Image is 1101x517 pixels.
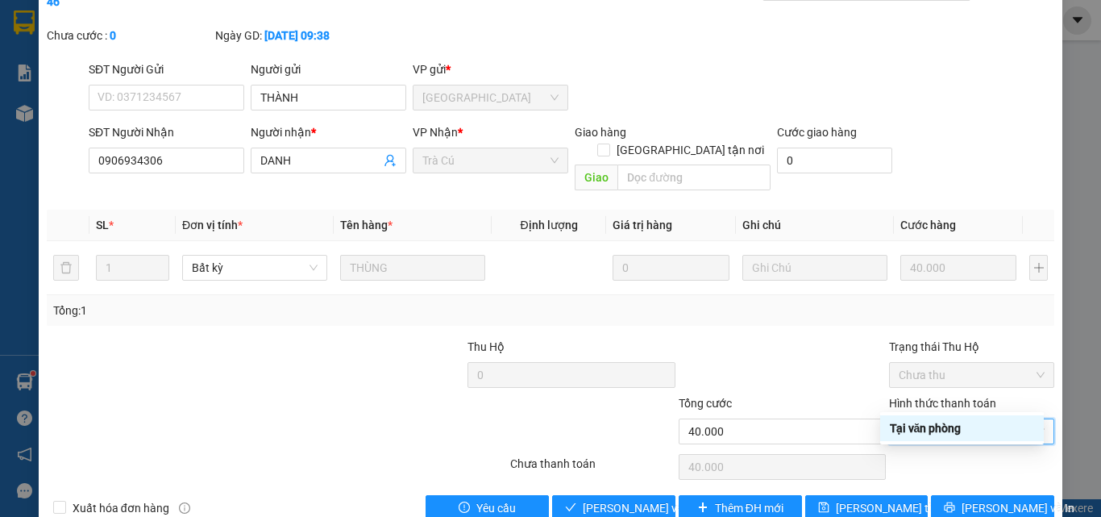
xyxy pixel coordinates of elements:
span: Tại văn phòng [899,419,1045,444]
input: 0 [613,255,729,281]
button: plus [1029,255,1048,281]
div: Trà Cú [14,14,93,33]
span: [PERSON_NAME] và Giao hàng [583,499,737,517]
div: VP gửi [413,60,568,78]
div: MINH [105,50,268,69]
span: [PERSON_NAME] thay đổi [836,499,965,517]
div: Chưa thanh toán [509,455,677,483]
input: VD: Bàn, Ghế [340,255,485,281]
span: exclamation-circle [459,502,470,515]
label: Cước giao hàng [777,126,857,139]
span: Tổng cước [679,397,732,410]
span: [PERSON_NAME] và In [962,499,1074,517]
div: Người nhận [251,123,406,141]
div: Người gửi [251,60,406,78]
span: SL [96,219,109,231]
span: Sài Gòn [422,85,559,110]
span: printer [944,502,955,515]
div: Chưa cước : [47,27,212,44]
span: plus [697,502,708,515]
div: [GEOGRAPHIC_DATA] [105,14,268,50]
span: Tên hàng [340,219,393,231]
div: Tổng: 1 [53,302,426,319]
span: Gửi: [14,15,39,32]
div: Ngày GD: [215,27,380,44]
span: CR : [12,103,37,120]
span: Yêu cầu [476,499,516,517]
span: VP Nhận [413,126,458,139]
span: Nhận: [105,14,143,31]
span: save [818,502,829,515]
span: Giá trị hàng [613,219,672,231]
input: Cước giao hàng [777,148,892,173]
span: Thêm ĐH mới [715,499,783,517]
div: 0932157605 [105,69,268,92]
div: SĐT Người Gửi [89,60,244,78]
input: Ghi Chú [742,255,887,281]
span: Trà Cú [422,148,559,173]
input: Dọc đường [617,165,771,190]
input: 0 [900,255,1016,281]
button: delete [53,255,79,281]
div: SĐT Người Nhận [89,123,244,141]
span: check [565,502,576,515]
th: Ghi chú [736,210,894,241]
span: Bất kỳ [192,256,318,280]
div: 30.000 [12,102,96,121]
span: user-add [384,154,397,167]
span: Định lượng [520,219,577,231]
span: Giao [575,165,617,190]
b: 0 [110,29,116,42]
span: info-circle [179,502,190,514]
span: Thu Hộ [467,340,505,353]
span: Đơn vị tính [182,219,243,231]
span: Giao hàng [575,126,626,139]
span: Cước hàng [900,219,956,231]
label: Hình thức thanh toán [889,397,996,410]
span: Xuất hóa đơn hàng [66,499,176,517]
div: Trạng thái Thu Hộ [889,338,1054,356]
span: [GEOGRAPHIC_DATA] tận nơi [610,141,771,159]
span: Chưa thu [899,363,1045,387]
b: [DATE] 09:38 [264,29,330,42]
